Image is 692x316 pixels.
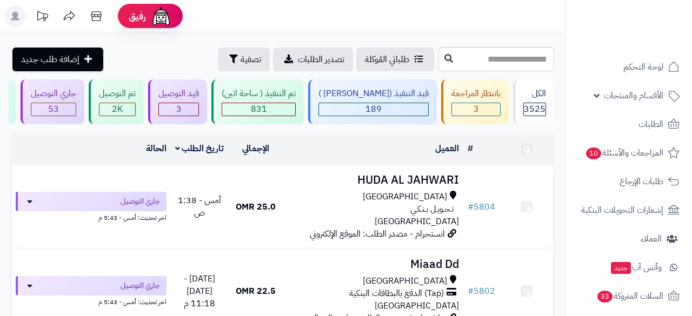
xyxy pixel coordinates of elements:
[572,197,686,223] a: إشعارات التحويلات البنكية
[319,103,428,116] div: 189
[572,254,686,280] a: وآتس آبجديد
[175,142,224,155] a: تاريخ الطلب
[21,53,79,66] span: إضافة طلب جديد
[298,53,344,66] span: تصدير الطلبات
[310,227,445,240] span: انستجرام - مصدر الطلب: الموقع الإلكتروني
[29,5,56,30] a: تحديثات المنصة
[363,191,447,203] span: [GEOGRAPHIC_DATA]
[318,88,429,100] div: قيد التنفيذ ([PERSON_NAME] )
[410,203,454,216] span: تـحـويـل بـنـكـي
[375,299,459,312] span: [GEOGRAPHIC_DATA]
[146,142,167,155] a: الحالة
[306,79,439,124] a: قيد التنفيذ ([PERSON_NAME] ) 189
[273,48,353,71] a: تصدير الطلبات
[596,288,663,304] span: السلات المتروكة
[511,79,556,124] a: الكل3525
[468,142,473,155] a: #
[176,103,182,116] span: 3
[218,48,270,71] button: تصفية
[468,285,474,298] span: #
[112,103,123,116] span: 2K
[242,142,269,155] a: الإجمالي
[572,226,686,252] a: العملاء
[251,103,267,116] span: 831
[241,53,261,66] span: تصفية
[523,88,546,100] div: الكل
[365,103,382,116] span: 189
[611,262,631,274] span: جديد
[18,79,86,124] a: جاري التوصيل 53
[129,10,146,23] span: رفيق
[209,79,306,124] a: تم التنفيذ ( ساحة اتين) 831
[16,211,167,223] div: اخر تحديث: أمس - 5:43 م
[572,54,686,80] a: لوحة التحكم
[620,174,663,189] span: طلبات الإرجاع
[48,103,59,116] span: 53
[121,196,160,207] span: جاري التوصيل
[159,103,198,116] div: 3
[121,280,160,291] span: جاري التوصيل
[451,88,501,100] div: بانتظار المراجعة
[572,140,686,166] a: المراجعات والأسئلة10
[641,231,662,246] span: العملاء
[158,88,199,100] div: قيد التوصيل
[585,145,663,160] span: المراجعات والأسئلة
[12,48,103,71] a: إضافة طلب جديد
[363,275,447,287] span: [GEOGRAPHIC_DATA]
[222,88,296,100] div: تم التنفيذ ( ساحة اتين)
[474,103,479,116] span: 3
[572,283,686,309] a: السلات المتروكة33
[439,79,511,124] a: بانتظار المراجعة 3
[572,111,686,137] a: الطلبات
[452,103,500,116] div: 3
[468,200,495,213] a: #5804
[638,117,663,132] span: الطلبات
[572,169,686,194] a: طلبات الإرجاع
[86,79,146,124] a: تم التوصيل 2K
[222,103,295,116] div: 831
[524,103,545,116] span: 3525
[356,48,434,71] a: طلباتي المُوكلة
[468,285,495,298] a: #5802
[287,174,459,186] h3: HUDA AL JAHWARI
[349,287,444,300] span: (Tap) الدفع بالبطاقات البنكية
[468,200,474,213] span: #
[236,200,276,213] span: 25.0 OMR
[365,53,409,66] span: طلباتي المُوكلة
[150,5,172,27] img: ai-face.png
[435,142,459,155] a: العميل
[146,79,209,124] a: قيد التوصيل 3
[618,30,682,53] img: logo-2.png
[375,215,459,228] span: [GEOGRAPHIC_DATA]
[604,88,663,103] span: الأقسام والمنتجات
[586,147,601,159] span: 10
[236,285,276,298] span: 22.5 OMR
[31,103,76,116] div: 53
[31,88,76,100] div: جاري التوصيل
[581,203,663,218] span: إشعارات التحويلات البنكية
[623,59,663,75] span: لوحة التحكم
[287,258,459,271] h3: Miaad Dd
[184,272,215,310] span: [DATE] - [DATE] 11:18 م
[16,295,167,307] div: اخر تحديث: أمس - 5:43 م
[178,194,221,219] span: أمس - 1:38 ص
[99,88,136,100] div: تم التوصيل
[99,103,135,116] div: 2000
[597,291,613,302] span: 33
[610,260,662,275] span: وآتس آب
